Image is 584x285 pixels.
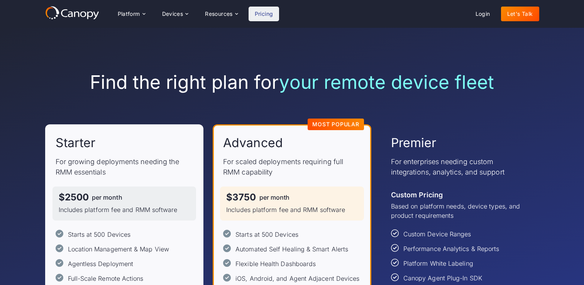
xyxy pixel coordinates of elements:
[226,193,256,202] div: $3750
[156,6,195,22] div: Devices
[199,6,244,22] div: Resources
[112,6,151,22] div: Platform
[259,194,290,200] div: per month
[68,259,134,268] div: Agentless Deployment
[249,7,279,21] a: Pricing
[391,202,529,220] p: Based on platform needs, device types, and product requirements
[92,194,122,200] div: per month
[391,135,437,151] h2: Premier
[403,273,482,283] div: Canopy Agent Plug-In SDK
[279,71,494,93] span: your remote device fleet
[469,7,496,21] a: Login
[235,274,359,283] div: iOS, Android, and Agent Adjacent Devices
[59,193,89,202] div: $2500
[312,122,359,127] div: Most Popular
[403,229,471,239] div: Custom Device Ranges
[59,205,190,214] p: Includes platform fee and RMM software
[403,244,499,253] div: Performance Analytics & Reports
[205,11,233,17] div: Resources
[391,156,529,177] p: For enterprises needing custom integrations, analytics, and support
[162,11,183,17] div: Devices
[391,190,443,200] div: Custom Pricing
[501,7,539,21] a: Let's Talk
[68,230,131,239] div: Starts at 500 Devices
[226,205,358,214] p: Includes platform fee and RMM software
[56,135,96,151] h2: Starter
[223,156,361,177] p: For scaled deployments requiring full RMM capability
[68,244,169,254] div: Location Management & Map View
[68,274,144,283] div: Full-Scale Remote Actions
[118,11,140,17] div: Platform
[235,244,348,254] div: Automated Self Healing & Smart Alerts
[223,135,283,151] h2: Advanced
[403,259,473,268] div: Platform White Labeling
[56,156,193,177] p: For growing deployments needing the RMM essentials
[235,230,298,239] div: Starts at 500 Devices
[235,259,316,268] div: Flexible Health Dashboards
[45,71,539,93] h1: Find the right plan for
